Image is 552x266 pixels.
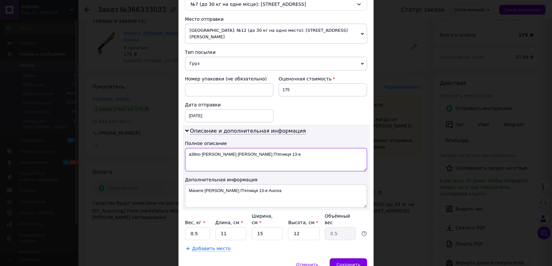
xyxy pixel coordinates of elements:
label: Высота, см [288,220,318,225]
textarea: Мачете [PERSON_NAME] П'ятниця 13-е Aurora [185,184,367,208]
textarea: а38по [PERSON_NAME] [PERSON_NAME] П'ятниця 13-е [185,148,367,171]
div: Оценочная стоимость [279,76,367,82]
span: Добавить место [192,246,231,251]
label: Длина, см [215,220,243,225]
div: Объёмный вес [325,213,356,226]
span: [GEOGRAPHIC_DATA]: №12 (до 30 кг на одно место): [STREET_ADDRESS][PERSON_NAME] [185,24,367,44]
label: Ширина, см [252,213,272,225]
span: Описание и дополнительная информация [190,128,306,134]
span: Груз [185,57,367,70]
span: Место отправки [185,17,224,22]
div: Дата отправки [185,102,273,108]
div: Полное описание [185,140,367,147]
div: Дополнительная информация [185,176,367,183]
label: Вес, кг [185,220,205,225]
div: Номер упаковки (не обязательно) [185,76,273,82]
span: Тип посылки [185,50,216,55]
